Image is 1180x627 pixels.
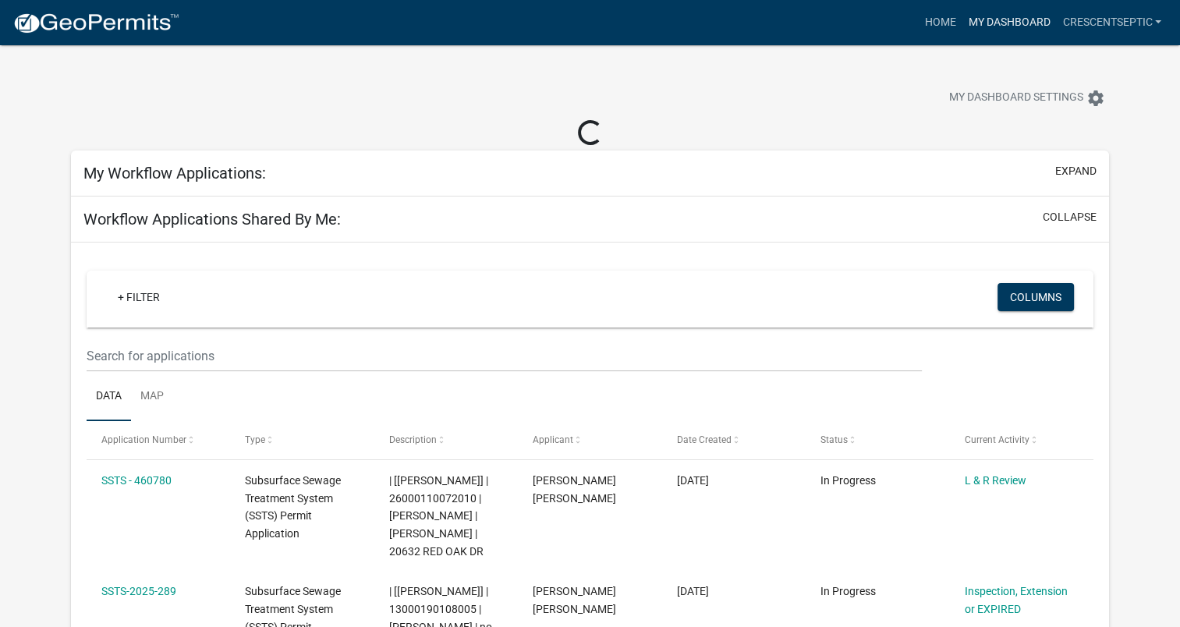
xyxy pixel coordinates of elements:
[964,474,1026,487] a: L & R Review
[820,434,848,445] span: Status
[1086,89,1105,108] i: settings
[964,434,1029,445] span: Current Activity
[230,421,374,459] datatable-header-cell: Type
[518,421,661,459] datatable-header-cell: Applicant
[962,8,1056,37] a: My Dashboard
[131,372,173,422] a: Map
[101,434,186,445] span: Application Number
[245,434,265,445] span: Type
[101,474,172,487] a: SSTS - 460780
[964,585,1067,615] a: Inspection, Extension or EXPIRED
[998,283,1074,311] button: Columns
[949,421,1093,459] datatable-header-cell: Current Activity
[806,421,949,459] datatable-header-cell: Status
[661,421,805,459] datatable-header-cell: Date Created
[87,421,230,459] datatable-header-cell: Application Number
[389,474,488,558] span: | [Alexis Newark] | 26000110072010 | DUANE SWENSON | JUDITH SWENSON | 20632 RED OAK DR
[1043,209,1097,225] button: collapse
[918,8,962,37] a: Home
[83,164,266,182] h5: My Workflow Applications:
[1055,163,1097,179] button: expand
[677,434,732,445] span: Date Created
[1056,8,1168,37] a: Crescentseptic
[245,474,341,540] span: Subsurface Sewage Treatment System (SSTS) Permit Application
[105,283,172,311] a: + Filter
[389,434,437,445] span: Description
[87,372,131,422] a: Data
[949,89,1083,108] span: My Dashboard Settings
[83,210,341,228] h5: Workflow Applications Shared By Me:
[677,474,709,487] span: 08/07/2025
[820,474,876,487] span: In Progress
[533,474,616,505] span: Peter Ross Johnson
[820,585,876,597] span: In Progress
[937,83,1118,113] button: My Dashboard Settingssettings
[533,585,616,615] span: Peter Ross Johnson
[101,585,176,597] a: SSTS-2025-289
[533,434,573,445] span: Applicant
[677,585,709,597] span: 08/01/2025
[374,421,518,459] datatable-header-cell: Description
[87,340,922,372] input: Search for applications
